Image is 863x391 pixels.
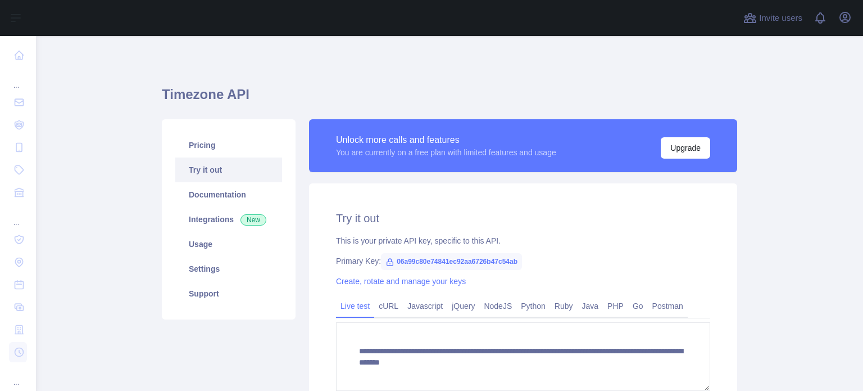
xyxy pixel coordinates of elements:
[336,133,556,147] div: Unlock more calls and features
[741,9,805,27] button: Invite users
[759,12,802,25] span: Invite users
[479,297,516,315] a: NodeJS
[403,297,447,315] a: Javascript
[175,133,282,158] a: Pricing
[336,297,374,315] a: Live test
[628,297,648,315] a: Go
[578,297,603,315] a: Java
[175,207,282,232] a: Integrations New
[175,257,282,281] a: Settings
[603,297,628,315] a: PHP
[9,205,27,227] div: ...
[336,235,710,246] div: This is your private API key, specific to this API.
[374,297,403,315] a: cURL
[336,277,466,286] a: Create, rotate and manage your keys
[162,86,737,113] h1: Timezone API
[9,365,27,387] div: ...
[175,182,282,207] a: Documentation
[240,214,266,226] span: New
[9,68,27,90] div: ...
[648,297,688,315] a: Postman
[661,137,710,159] button: Upgrade
[550,297,578,315] a: Ruby
[175,281,282,306] a: Support
[336,255,710,267] div: Primary Key:
[336,210,710,226] h2: Try it out
[381,253,522,270] span: 06a99c80e74841ec92aa6726b47c54ab
[447,297,479,315] a: jQuery
[175,232,282,257] a: Usage
[336,147,556,158] div: You are currently on a free plan with limited features and usage
[175,158,282,182] a: Try it out
[516,297,550,315] a: Python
